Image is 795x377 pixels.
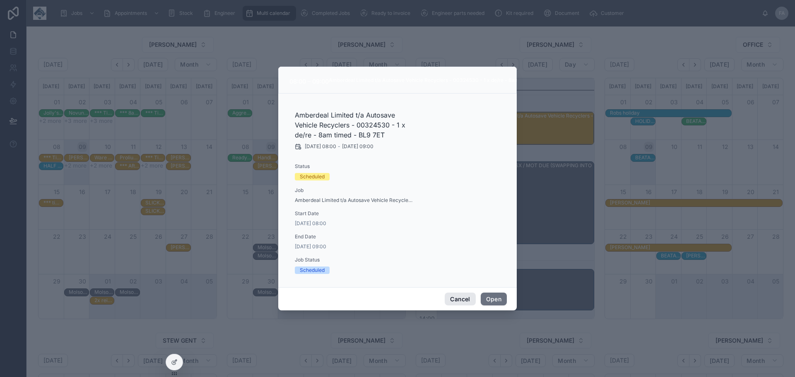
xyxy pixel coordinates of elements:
[295,110,414,140] h2: Amberdeal Limited t/a Autosave Vehicle Recyclers - 00324530 - 1 x de/re - 8am timed - BL9 7ET
[295,233,414,240] span: End Date
[295,197,414,204] a: Amberdeal Limited t/a Autosave Vehicle Recyclers - 00324530 - 1 x de/re - 8am timed - BL9 7ET ()
[300,267,325,274] div: Scheduled
[295,210,414,217] span: Start Date
[295,163,414,170] span: Status
[445,293,475,306] button: Cancel
[289,77,559,86] div: 08:00 – 09:00Amberdeal Limited t/a Autosave Vehicle Recyclers - 00324530 - 1 x de/re - 8am timed ...
[329,77,559,84] div: Amberdeal Limited t/a Autosave Vehicle Recyclers - 00324530 - 1 x de/re - 8am timed - BL9 7ET
[305,143,336,150] span: [DATE] 08:00
[295,187,414,194] span: Job
[289,77,329,86] div: 08:00 – 09:00
[300,173,325,180] div: Scheduled
[295,257,414,263] span: Job Status
[295,243,414,250] span: [DATE] 09:00
[295,220,414,227] span: [DATE] 08:00
[481,293,507,306] button: Open
[338,143,340,150] span: -
[342,143,373,150] span: [DATE] 09:00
